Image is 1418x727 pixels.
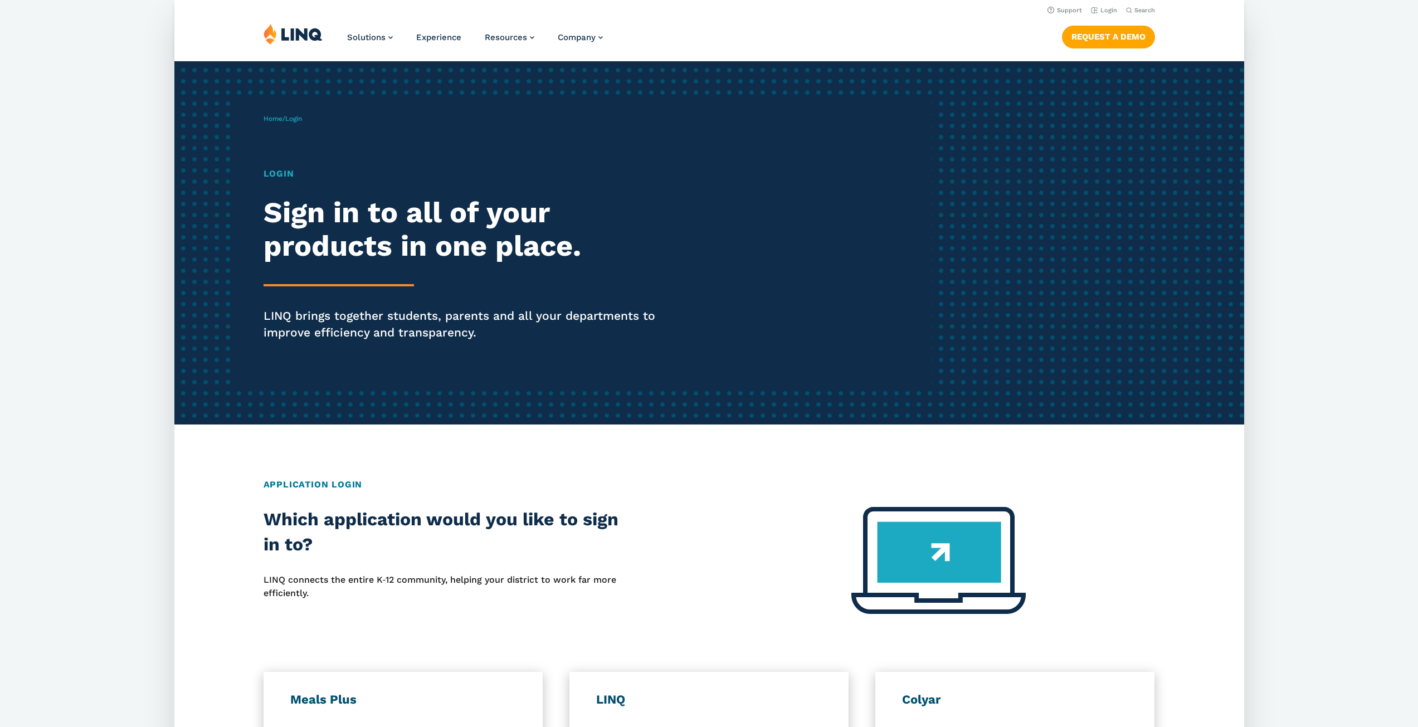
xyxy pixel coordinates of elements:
a: Company [558,32,603,42]
a: Request a Demo [1061,26,1154,48]
a: Resources [485,32,534,42]
a: Solutions [347,32,393,42]
span: Company [558,32,596,42]
h2: Which application would you like to sign in to? [264,507,620,558]
h2: Sign in to all of your products in one place. [264,196,676,263]
p: LINQ brings together students, parents and all your departments to improve efficiency and transpa... [264,308,676,341]
span: Login [285,115,302,123]
h2: Application Login [264,478,1155,491]
h3: Meals Plus [290,692,516,708]
span: Resources [485,32,527,42]
a: Login [1090,7,1117,14]
span: Search [1134,7,1154,14]
nav: Button Navigation [1061,23,1154,48]
nav: Primary Navigation [347,23,603,60]
nav: Utility Navigation [174,3,1244,16]
a: Home [264,115,282,123]
h3: LINQ [596,692,822,708]
span: / [264,115,302,123]
span: Solutions [347,32,386,42]
img: LINQ | K‑12 Software [264,23,323,45]
a: Support [1047,7,1081,14]
h1: Login [264,167,676,180]
h3: Colyar [902,692,1128,708]
a: Experience [416,32,461,42]
button: Open Search Bar [1125,6,1154,14]
p: LINQ connects the entire K‑12 community, helping your district to work far more efficiently. [264,573,620,601]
